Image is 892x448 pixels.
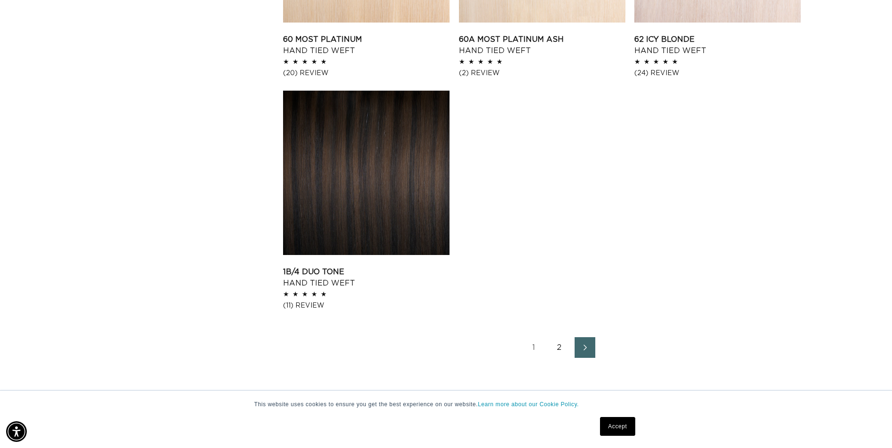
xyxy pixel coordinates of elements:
[575,337,595,358] a: Next page
[283,337,836,358] nav: Pagination
[6,421,27,442] div: Accessibility Menu
[254,400,638,409] p: This website uses cookies to ensure you get the best experience on our website.
[478,401,579,408] a: Learn more about our Cookie Policy.
[283,266,450,289] a: 1B/4 Duo Tone Hand Tied Weft
[524,337,545,358] a: Page 1
[634,34,801,56] a: 62 Icy Blonde Hand Tied Weft
[283,34,450,56] a: 60 Most Platinum Hand Tied Weft
[459,34,625,56] a: 60A Most Platinum Ash Hand Tied Weft
[549,337,570,358] a: Page 2
[600,417,635,436] a: Accept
